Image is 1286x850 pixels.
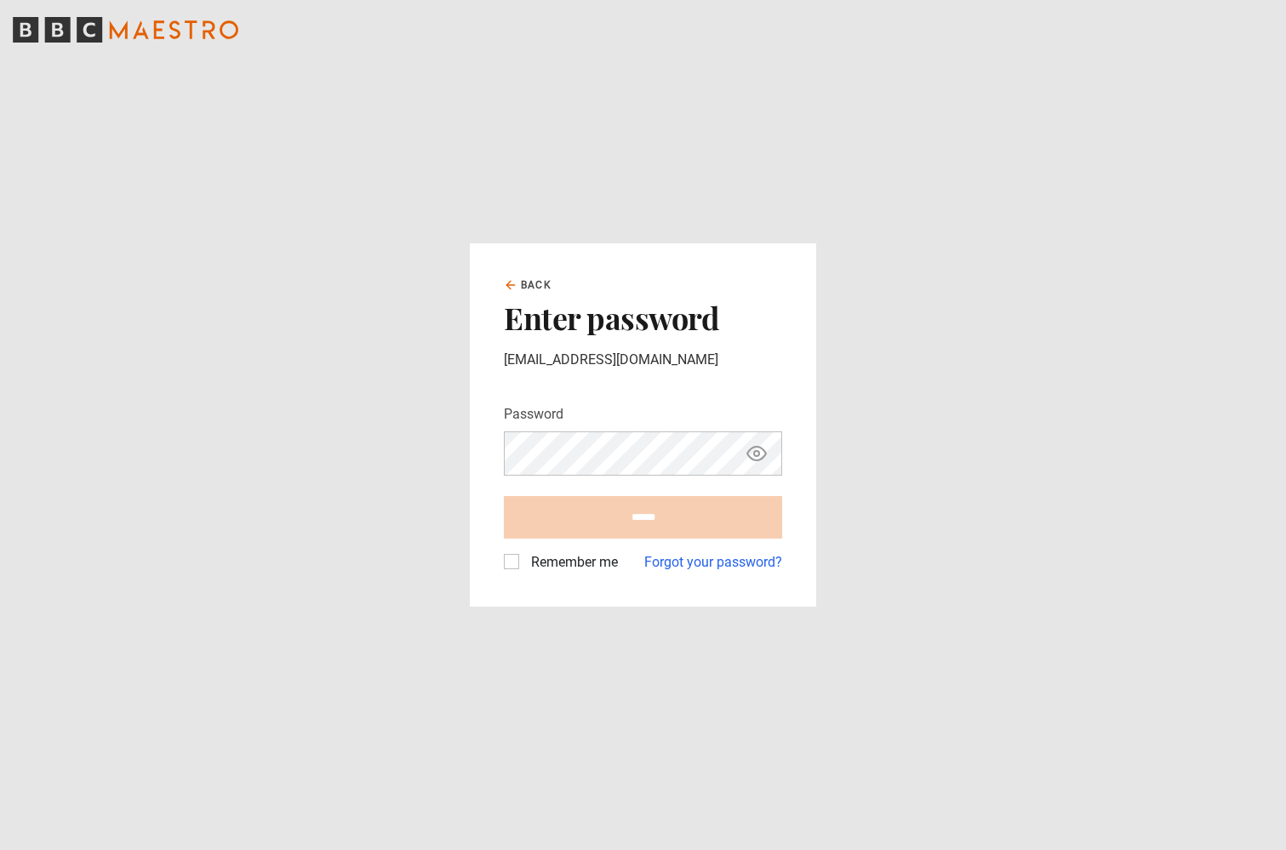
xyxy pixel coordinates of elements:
span: Back [521,277,552,293]
label: Password [504,404,563,425]
a: Back [504,277,552,293]
label: Remember me [524,552,618,573]
h2: Enter password [504,299,782,335]
svg: BBC Maestro [13,17,238,43]
a: Forgot your password? [644,552,782,573]
button: Show password [742,439,771,469]
p: [EMAIL_ADDRESS][DOMAIN_NAME] [504,350,782,370]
